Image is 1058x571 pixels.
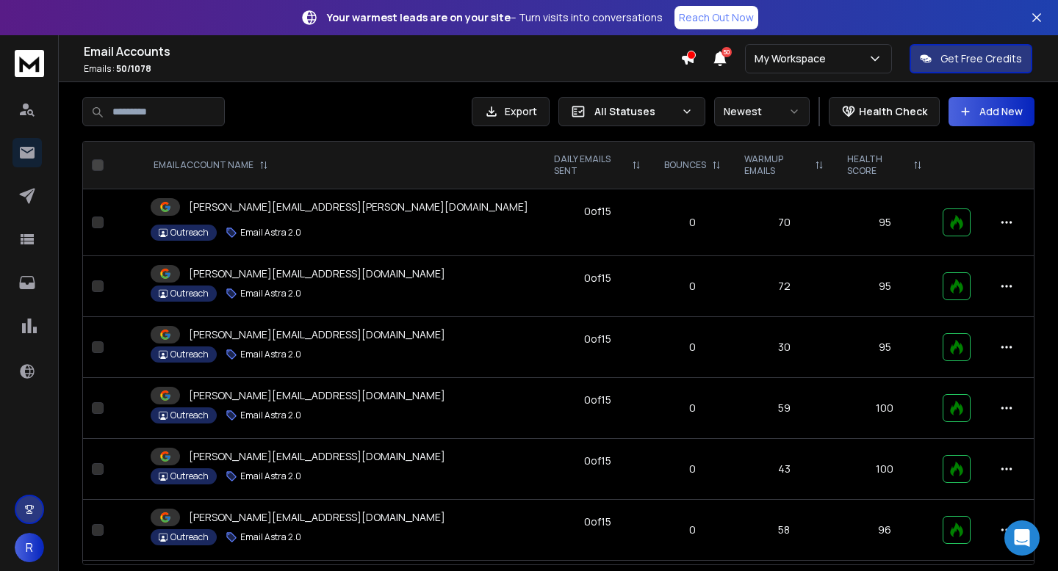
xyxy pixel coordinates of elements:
td: 59 [733,378,835,439]
button: Add New [949,97,1034,126]
p: [PERSON_NAME][EMAIL_ADDRESS][PERSON_NAME][DOMAIN_NAME] [189,200,528,214]
span: 50 / 1078 [116,62,151,75]
p: Reach Out Now [679,10,754,25]
td: 95 [835,189,934,256]
div: 0 of 15 [584,393,611,407]
td: 70 [733,189,835,256]
p: – Turn visits into conversations [327,10,663,25]
p: BOUNCES [664,159,706,171]
p: Email Astra 2.0 [240,349,301,360]
p: [PERSON_NAME][EMAIL_ADDRESS][DOMAIN_NAME] [189,388,445,403]
p: 0 [661,340,724,354]
p: DAILY EMAILS SENT [554,153,625,177]
p: [PERSON_NAME][EMAIL_ADDRESS][DOMAIN_NAME] [189,266,445,281]
td: 100 [835,378,934,439]
button: Newest [714,97,810,126]
p: [PERSON_NAME][EMAIL_ADDRESS][DOMAIN_NAME] [189,449,445,464]
button: R [15,533,44,562]
td: 95 [835,256,934,317]
td: 96 [835,500,934,561]
span: 50 [721,47,732,57]
p: [PERSON_NAME][EMAIL_ADDRESS][DOMAIN_NAME] [189,327,445,342]
td: 43 [733,439,835,500]
a: Reach Out Now [674,6,758,29]
p: 0 [661,401,724,415]
p: Outreach [170,410,209,421]
h1: Email Accounts [84,43,680,60]
p: Email Astra 2.0 [240,470,301,482]
div: 0 of 15 [584,271,611,285]
div: EMAIL ACCOUNT NAME [154,159,268,171]
p: My Workspace [755,51,832,66]
p: Email Astra 2.0 [240,531,301,543]
div: 0 of 15 [584,514,611,529]
p: 0 [661,523,724,537]
div: Open Intercom Messenger [1004,520,1040,556]
p: Email Astra 2.0 [240,410,301,421]
button: Export [472,97,550,126]
div: 0 of 15 [584,454,611,468]
p: 0 [661,215,724,230]
td: 100 [835,439,934,500]
button: Health Check [829,97,940,126]
div: 0 of 15 [584,332,611,346]
div: 0 of 15 [584,204,611,219]
p: WARMUP EMAILS [744,153,809,177]
p: HEALTH SCORE [847,153,907,177]
td: 30 [733,317,835,378]
p: All Statuses [594,104,675,119]
p: Outreach [170,288,209,299]
p: Email Astra 2.0 [240,227,301,239]
p: Health Check [859,104,927,119]
p: Outreach [170,531,209,543]
p: 0 [661,279,724,294]
p: Outreach [170,349,209,360]
strong: Your warmest leads are on your site [327,10,511,24]
p: Email Astra 2.0 [240,288,301,299]
td: 95 [835,317,934,378]
p: Emails : [84,63,680,75]
td: 72 [733,256,835,317]
img: logo [15,50,44,77]
button: Get Free Credits [910,44,1032,73]
p: Outreach [170,227,209,239]
p: 0 [661,462,724,476]
p: Get Free Credits [940,51,1022,66]
td: 58 [733,500,835,561]
p: [PERSON_NAME][EMAIL_ADDRESS][DOMAIN_NAME] [189,510,445,525]
p: Outreach [170,470,209,482]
